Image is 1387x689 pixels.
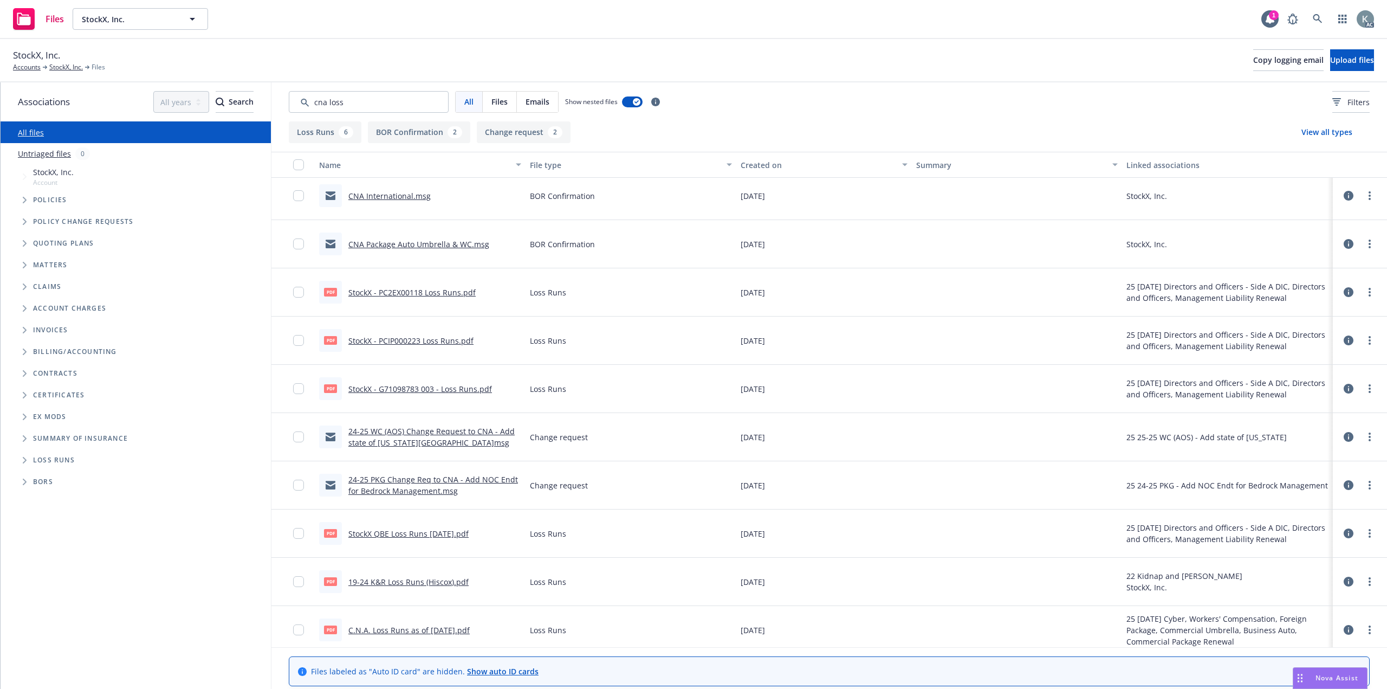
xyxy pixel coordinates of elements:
[293,335,304,346] input: Toggle Row Selected
[18,95,70,109] span: Associations
[1126,570,1242,582] div: 22 Kidnap and [PERSON_NAME]
[741,432,765,443] span: [DATE]
[1330,49,1374,71] button: Upload files
[912,152,1123,178] button: Summary
[13,48,60,62] span: StockX, Inc.
[324,577,337,585] span: pdf
[33,349,117,355] span: Billing/Accounting
[1341,666,1360,677] a: Close
[293,480,304,491] input: Toggle Row Selected
[348,625,470,635] a: C.N.A. Loss Runs as of [DATE].pdf
[293,383,304,394] input: Toggle Row Selected
[289,91,449,113] input: Search by keyword...
[1126,377,1328,400] div: 25 [DATE] Directors and Officers - Side A DIC, Directors and Officers, Management Liability Renewal
[526,96,549,107] span: Emails
[324,336,337,344] span: pdf
[324,529,337,537] span: pdf
[348,384,492,394] a: StockX - G71098783 003 - Loss Runs.pdf
[1332,96,1370,108] span: Filters
[1253,55,1324,65] span: Copy logging email
[293,239,304,249] input: Toggle Row Selected
[1363,527,1376,540] a: more
[1269,10,1279,20] div: 1
[33,262,67,268] span: Matters
[1126,480,1328,491] div: 25 24-25 PKG - Add NOC Endt for Bedrock Management
[1122,152,1333,178] button: Linked associations
[1363,334,1376,347] a: more
[46,15,64,23] span: Files
[348,287,476,298] a: StockX - PC2EX00118 Loss Runs.pdf
[33,305,106,312] span: Account charges
[319,159,509,171] div: Name
[530,432,588,443] span: Change request
[565,97,618,106] span: Show nested files
[293,624,304,635] input: Toggle Row Selected
[324,384,337,392] span: pdf
[33,240,94,247] span: Quoting plans
[339,126,353,138] div: 6
[49,62,83,72] a: StockX, Inc.
[1126,582,1242,593] div: StockX, Inc.
[348,426,515,448] a: 24-25 WC (AOS) Change Request to CNA - Add state of [US_STATE][GEOGRAPHIC_DATA]msg
[1293,667,1367,689] button: Nova Assist
[530,528,566,539] span: Loss Runs
[348,336,474,346] a: StockX - PCIP000223 Loss Runs.pdf
[293,287,304,298] input: Toggle Row Selected
[1,164,271,341] div: Tree Example
[467,666,539,677] a: Show auto ID cards
[741,190,765,202] span: [DATE]
[1363,575,1376,588] a: more
[530,335,566,346] span: Loss Runs
[741,576,765,588] span: [DATE]
[348,577,469,587] a: 19-24 K&R Loss Runs (Hiscox).pdf
[1363,623,1376,636] a: more
[1126,159,1328,171] div: Linked associations
[1284,121,1370,143] button: View all types
[324,288,337,296] span: pdf
[75,147,90,160] div: 0
[1347,96,1370,108] span: Filters
[216,91,254,113] button: SearchSearch
[293,190,304,201] input: Toggle Row Selected
[324,626,337,634] span: pdf
[348,474,518,496] a: 24-25 PKG Change Req to CNA - Add NOC Endt for Bedrock Management.msg
[311,666,539,677] span: Files labeled as "Auto ID card" are hidden.
[1126,239,1167,250] div: StockX, Inc.
[1307,8,1328,30] a: Search
[736,152,912,178] button: Created on
[33,218,133,225] span: Policy change requests
[1,341,271,493] div: Folder Tree Example
[1332,91,1370,113] button: Filters
[33,327,68,333] span: Invoices
[1253,49,1324,71] button: Copy logging email
[1363,479,1376,492] a: more
[33,414,66,420] span: Ex Mods
[1330,55,1374,65] span: Upload files
[526,152,736,178] button: File type
[530,159,720,171] div: File type
[741,528,765,539] span: [DATE]
[1363,189,1376,202] a: more
[33,166,74,178] span: StockX, Inc.
[13,62,41,72] a: Accounts
[741,335,765,346] span: [DATE]
[33,178,74,187] span: Account
[315,152,526,178] button: Name
[530,287,566,298] span: Loss Runs
[1126,190,1167,202] div: StockX, Inc.
[741,624,765,636] span: [DATE]
[530,624,566,636] span: Loss Runs
[18,127,44,138] a: All files
[33,370,77,377] span: Contracts
[18,148,71,159] a: Untriaged files
[1363,286,1376,299] a: more
[33,284,61,290] span: Claims
[477,121,571,143] button: Change request
[33,479,53,485] span: BORs
[448,126,462,138] div: 2
[33,457,75,463] span: Loss Runs
[1126,522,1328,545] div: 25 [DATE] Directors and Officers - Side A DIC, Directors and Officers, Management Liability Renewal
[293,159,304,170] input: Select all
[1293,668,1307,688] div: Drag to move
[92,62,105,72] span: Files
